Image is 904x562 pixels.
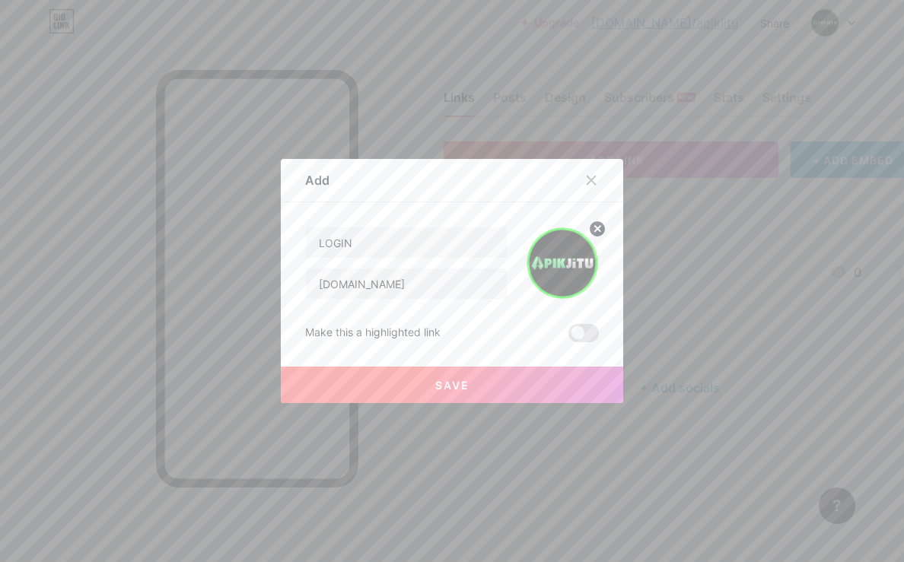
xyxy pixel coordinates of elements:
[305,324,441,342] div: Make this a highlighted link
[281,367,623,403] button: Save
[305,171,329,189] div: Add
[435,379,470,392] span: Save
[306,268,507,299] input: URL
[526,227,599,300] img: link_thumbnail
[306,227,507,258] input: Title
